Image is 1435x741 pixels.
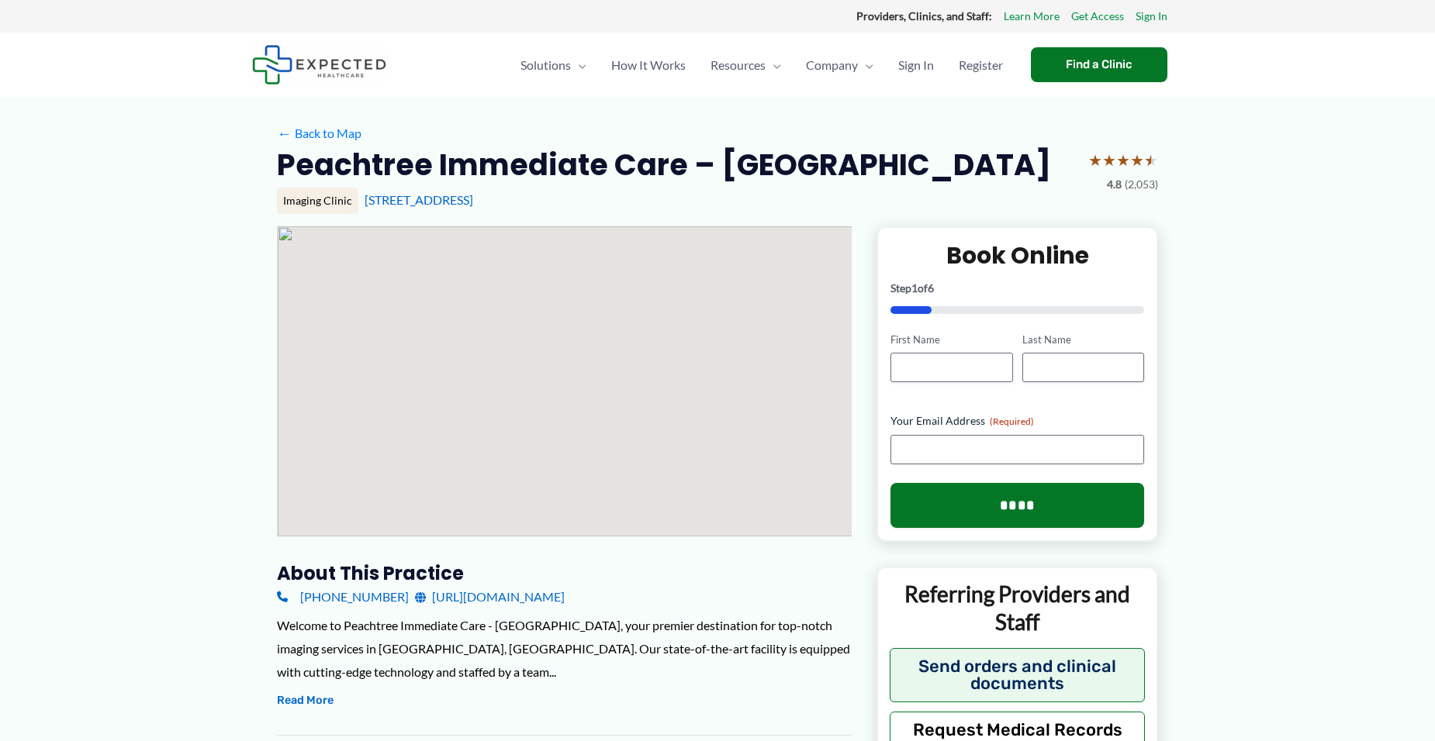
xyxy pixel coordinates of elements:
[1071,6,1124,26] a: Get Access
[890,580,1145,636] p: Referring Providers and Staff
[277,691,334,710] button: Read More
[856,9,992,22] strong: Providers, Clinics, and Staff:
[277,585,409,608] a: [PHONE_NUMBER]
[711,38,766,92] span: Resources
[890,283,1144,294] p: Step of
[277,146,1051,184] h2: Peachtree Immediate Care – [GEOGRAPHIC_DATA]
[415,585,565,608] a: [URL][DOMAIN_NAME]
[365,192,473,207] a: [STREET_ADDRESS]
[252,45,386,84] img: Expected Healthcare Logo - side, dark font, small
[1130,146,1144,174] span: ★
[1102,146,1116,174] span: ★
[1144,146,1158,174] span: ★
[698,38,794,92] a: ResourcesMenu Toggle
[571,38,586,92] span: Menu Toggle
[928,281,934,295] span: 6
[1125,174,1158,195] span: (2,053)
[1116,146,1130,174] span: ★
[898,38,934,92] span: Sign In
[890,240,1144,271] h2: Book Online
[911,281,918,295] span: 1
[277,614,852,683] div: Welcome to Peachtree Immediate Care - [GEOGRAPHIC_DATA], your premier destination for top-notch i...
[611,38,686,92] span: How It Works
[794,38,886,92] a: CompanyMenu Toggle
[990,415,1034,427] span: (Required)
[1088,146,1102,174] span: ★
[858,38,873,92] span: Menu Toggle
[1022,333,1144,347] label: Last Name
[946,38,1015,92] a: Register
[277,561,852,585] h3: About this practice
[1004,6,1060,26] a: Learn More
[886,38,946,92] a: Sign In
[890,333,1012,347] label: First Name
[959,38,1003,92] span: Register
[599,38,698,92] a: How It Works
[1136,6,1167,26] a: Sign In
[890,413,1144,429] label: Your Email Address
[520,38,571,92] span: Solutions
[890,648,1145,702] button: Send orders and clinical documents
[806,38,858,92] span: Company
[766,38,781,92] span: Menu Toggle
[1031,47,1167,82] a: Find a Clinic
[277,126,292,140] span: ←
[277,188,358,214] div: Imaging Clinic
[508,38,1015,92] nav: Primary Site Navigation
[1107,174,1122,195] span: 4.8
[277,122,361,145] a: ←Back to Map
[508,38,599,92] a: SolutionsMenu Toggle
